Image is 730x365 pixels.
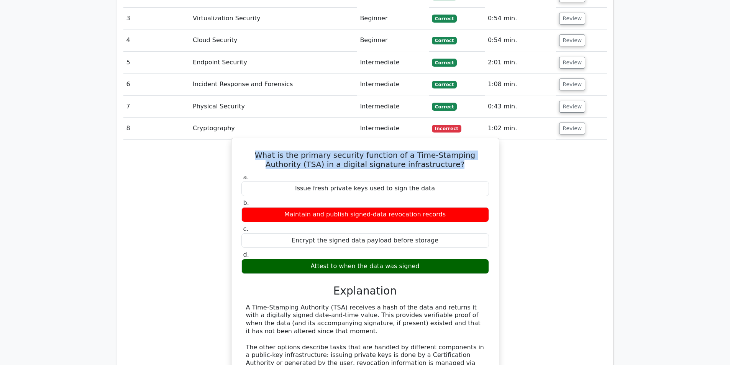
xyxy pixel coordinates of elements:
td: 0:43 min. [485,96,556,118]
button: Review [559,79,585,90]
span: a. [243,173,249,181]
td: Intermediate [357,74,429,95]
span: d. [243,251,249,258]
td: Virtualization Security [190,8,357,29]
td: 2:01 min. [485,52,556,74]
td: Intermediate [357,118,429,139]
td: 0:54 min. [485,29,556,51]
button: Review [559,34,585,46]
td: Beginner [357,8,429,29]
h3: Explanation [246,285,484,298]
h5: What is the primary security function of a Time-Stamping Authority (TSA) in a digital signature i... [241,151,490,169]
button: Review [559,101,585,113]
td: Intermediate [357,52,429,74]
span: Correct [432,37,457,44]
td: 3 [123,8,190,29]
td: 7 [123,96,190,118]
span: Correct [432,59,457,66]
td: 6 [123,74,190,95]
div: Attest to when the data was signed [241,259,489,274]
td: 1:08 min. [485,74,556,95]
div: Encrypt the signed data payload before storage [241,233,489,248]
div: Issue fresh private keys used to sign the data [241,181,489,196]
div: Maintain and publish signed-data revocation records [241,207,489,222]
td: Intermediate [357,96,429,118]
span: c. [243,225,249,232]
td: Incident Response and Forensics [190,74,357,95]
span: Incorrect [432,125,461,133]
td: 4 [123,29,190,51]
button: Review [559,57,585,69]
span: Correct [432,81,457,88]
span: b. [243,199,249,206]
span: Correct [432,103,457,110]
td: Endpoint Security [190,52,357,74]
td: Beginner [357,29,429,51]
td: 0:54 min. [485,8,556,29]
td: 8 [123,118,190,139]
td: Cryptography [190,118,357,139]
button: Review [559,123,585,134]
td: 1:02 min. [485,118,556,139]
td: Cloud Security [190,29,357,51]
span: Correct [432,15,457,22]
td: 5 [123,52,190,74]
td: Physical Security [190,96,357,118]
button: Review [559,13,585,25]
